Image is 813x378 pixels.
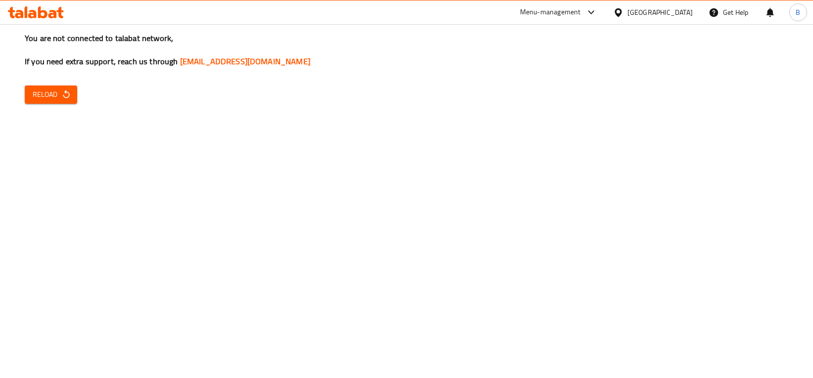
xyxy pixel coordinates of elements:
[33,88,69,101] span: Reload
[180,54,310,69] a: [EMAIL_ADDRESS][DOMAIN_NAME]
[25,33,788,67] h3: You are not connected to talabat network, If you need extra support, reach us through
[796,7,800,18] span: B
[627,7,693,18] div: [GEOGRAPHIC_DATA]
[520,6,581,18] div: Menu-management
[25,85,77,104] button: Reload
